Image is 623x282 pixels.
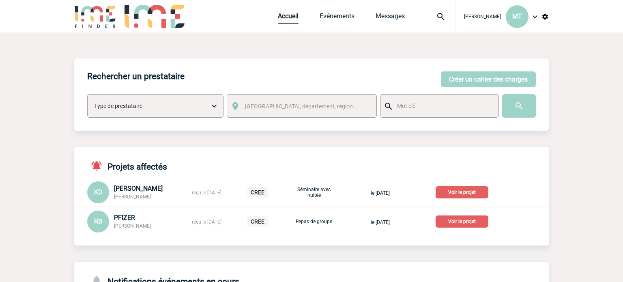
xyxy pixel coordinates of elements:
a: Messages [376,12,405,24]
a: Evénements [320,12,354,24]
a: Accueil [278,12,299,24]
span: KD [94,188,103,196]
span: RB [94,217,102,225]
span: le [DATE] [371,190,390,196]
h4: Rechercher un prestataire [87,71,185,81]
p: Séminaire avec nuitée [294,187,334,198]
input: Submit [502,94,536,118]
p: Repas de groupe [294,219,334,224]
span: [PERSON_NAME] [464,14,501,19]
p: CREE [247,216,269,227]
img: notifications-active-24-px-r.png [90,160,107,172]
h4: Projets affectés [87,160,167,172]
p: Voir le projet [436,215,488,228]
span: le [DATE] [371,220,390,225]
span: [PERSON_NAME] [114,194,151,200]
span: MT [512,13,522,20]
span: PFIZER [114,214,135,222]
img: IME-Finder [74,5,116,28]
span: [PERSON_NAME] [114,223,151,229]
a: Voir le projet [436,217,492,225]
span: [GEOGRAPHIC_DATA], département, région... [245,103,358,110]
p: CREE [247,187,269,198]
a: Voir le projet [436,188,492,196]
span: [PERSON_NAME] [114,185,163,192]
span: reçu le [DATE] [192,219,221,225]
span: reçu le [DATE] [192,190,221,196]
input: Mot clé [395,101,491,111]
p: Voir le projet [436,186,488,198]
